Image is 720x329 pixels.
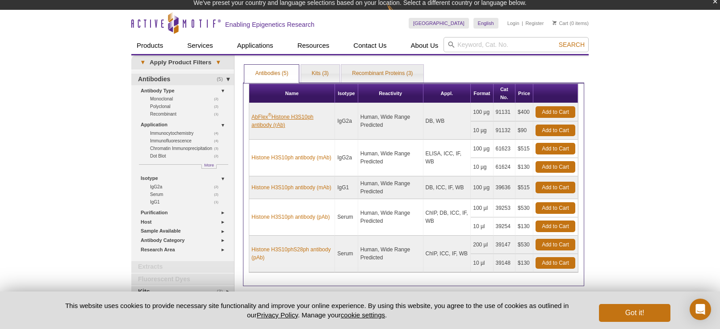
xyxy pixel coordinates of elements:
a: Add to Cart [536,125,575,136]
td: Human, Wide Range Predicted [358,176,423,199]
a: Histone H3S10ph antibody (pAb) [251,213,330,221]
a: Add to Cart [536,143,575,154]
a: (2)Serum [150,191,223,198]
a: Services [182,37,218,54]
a: Resources [292,37,335,54]
td: 39147 [494,236,516,254]
a: Application [141,120,229,129]
span: (2) [214,183,223,191]
input: Keyword, Cat. No. [444,37,589,52]
span: ▾ [211,58,225,67]
span: ▾ [136,58,150,67]
button: Got it! [599,304,670,322]
a: Applications [232,37,279,54]
span: (5) [217,74,228,85]
td: 10 µl [471,217,493,236]
span: (2) [214,103,223,110]
span: (1) [214,110,223,118]
span: Search [559,41,585,48]
a: [GEOGRAPHIC_DATA] [409,18,469,29]
span: (3) [214,145,223,152]
td: 100 µg [471,103,493,121]
th: Price [515,84,533,103]
td: $130 [515,254,533,272]
a: Histone H3S10ph antibody (mAb) [251,183,331,192]
td: $90 [515,121,533,140]
td: 39148 [494,254,516,272]
td: IgG2a [335,103,358,140]
th: Reactivity [358,84,423,103]
li: (0 items) [553,18,589,29]
a: (1)IgG1 [150,198,223,206]
td: 61623 [494,140,516,158]
a: Recombinant Proteins (3) [341,65,423,83]
a: Isotype [141,174,229,183]
a: English [473,18,498,29]
div: Open Intercom Messenger [690,299,711,320]
td: 10 µg [471,158,493,176]
td: 100 µg [471,176,493,199]
span: (4) [214,137,223,145]
a: Contact Us [348,37,392,54]
a: Kits (3) [301,65,339,83]
td: 91132 [494,121,516,140]
a: Host [141,217,229,227]
a: Add to Cart [536,239,575,250]
td: $130 [515,158,533,176]
a: Privacy Policy [257,311,298,319]
a: AbFlex®Histone H3S10ph antibody (rAb) [251,113,332,129]
span: (2) [214,152,223,160]
a: (3)Chromatin Immunoprecipitation [150,145,223,152]
a: Antibody Category [141,236,229,245]
a: About Us [406,37,444,54]
td: ChIP, ICC, IF, WB [423,236,471,272]
td: $130 [515,217,533,236]
a: Cart [553,20,568,26]
a: (4)Immunocytochemistry [150,129,223,137]
th: Cat No. [494,84,516,103]
h2: Enabling Epigenetics Research [225,21,314,29]
td: 100 µl [471,199,493,217]
a: Antibody Type [141,86,229,96]
td: Serum [335,236,358,272]
li: | [522,18,523,29]
a: (4)Immunofluorescence [150,137,223,145]
a: Login [507,20,519,26]
button: cookie settings [341,311,385,319]
a: Antibodies (5) [244,65,299,83]
img: Your Cart [553,21,557,25]
a: Register [525,20,544,26]
th: Format [471,84,493,103]
td: DB, WB [423,103,471,140]
a: Extracts [131,261,234,273]
span: More [204,161,214,169]
td: IgG1 [335,176,358,199]
a: (3)Kits [131,286,234,298]
p: This website uses cookies to provide necessary site functionality and improve your online experie... [50,301,584,320]
td: ChIP, DB, ICC, IF, WB [423,199,471,236]
a: ▾Apply Product Filters▾ [131,55,234,70]
td: $400 [515,103,533,121]
button: Search [556,41,587,49]
td: 39636 [494,176,516,199]
span: (1) [214,198,223,206]
td: DB, ICC, IF, WB [423,176,471,199]
td: $515 [515,176,533,199]
td: 39253 [494,199,516,217]
a: Histone H3S10ph antibody (mAb) [251,154,331,162]
td: $530 [515,236,533,254]
td: 91131 [494,103,516,121]
a: (2)Polyclonal [150,103,223,110]
td: Human, Wide Range Predicted [358,236,423,272]
a: Products [131,37,168,54]
a: Research Area [141,245,229,254]
td: 100 µg [471,140,493,158]
a: Add to Cart [536,221,575,232]
td: $530 [515,199,533,217]
a: Add to Cart [536,161,575,173]
th: Isotype [335,84,358,103]
span: (2) [214,95,223,103]
span: (3) [217,286,228,298]
td: Human, Wide Range Predicted [358,199,423,236]
a: Sample Available [141,226,229,236]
